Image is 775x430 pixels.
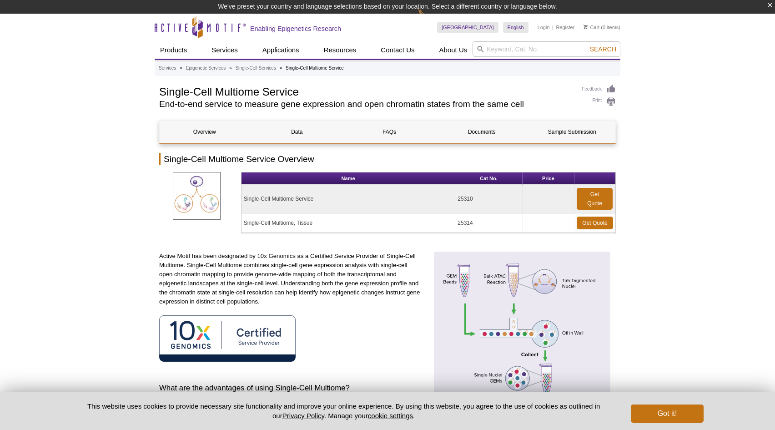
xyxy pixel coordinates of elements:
a: Data [252,121,342,143]
input: Keyword, Cat. No. [473,41,620,57]
a: English [503,22,528,33]
a: Services [206,41,243,59]
li: » [229,66,232,71]
li: » [280,66,282,71]
td: 25314 [455,213,522,233]
th: Cat No. [455,172,522,185]
a: Print [582,96,616,106]
a: Contact Us [375,41,420,59]
a: Products [155,41,192,59]
h1: Single-Cell Multiome Service [159,84,573,98]
a: FAQs [344,121,434,143]
button: Got it! [631,405,704,423]
li: | [552,22,554,33]
button: Search [587,45,619,53]
li: Single-Cell Multiome Service [286,66,344,71]
img: Single-Cell Multiome Service [173,172,221,220]
a: Cart [584,24,599,30]
a: Sample Submission [529,121,615,143]
h3: What are the advantages of using Single-Cell Multiome?​ [159,383,422,394]
td: 25310 [455,185,522,213]
h2: Single-Cell Multiome Service Overview [159,153,616,165]
h2: Enabling Epigenetics Research [250,25,341,33]
img: Change Here [418,7,442,28]
a: Login [538,24,550,30]
a: Feedback [582,84,616,94]
a: Epigenetic Services [186,64,226,72]
h2: End-to-end service to measure gene expression and open chromatin states from the same cell​ [159,100,573,108]
td: Single-Cell Multiome, Tissue [242,213,455,233]
p: Active Motif has been designated by 10x Genomics as a Certified Service Provider of Single-Cell M... [159,252,422,306]
a: Resources [318,41,362,59]
span: Search [590,46,616,53]
p: This website uses cookies to provide necessary site functionality and improve your online experie... [71,401,616,420]
a: Get Quote [577,188,613,210]
a: Overview [160,121,249,143]
a: Single-Cell Services [235,64,276,72]
li: » [180,66,182,71]
a: About Us [434,41,473,59]
th: Name [242,172,455,185]
img: 10X Genomics Certified Service Provider [159,315,296,361]
a: Services [159,64,176,72]
img: Your Cart [584,25,588,29]
a: Documents [437,121,527,143]
a: [GEOGRAPHIC_DATA] [437,22,498,33]
a: Privacy Policy [282,412,324,420]
td: Single-Cell Multiome Service [242,185,455,213]
a: Applications [257,41,305,59]
a: Register [556,24,574,30]
th: Price [523,172,574,185]
a: Get Quote [577,217,613,229]
li: (0 items) [584,22,620,33]
button: cookie settings [368,412,413,420]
